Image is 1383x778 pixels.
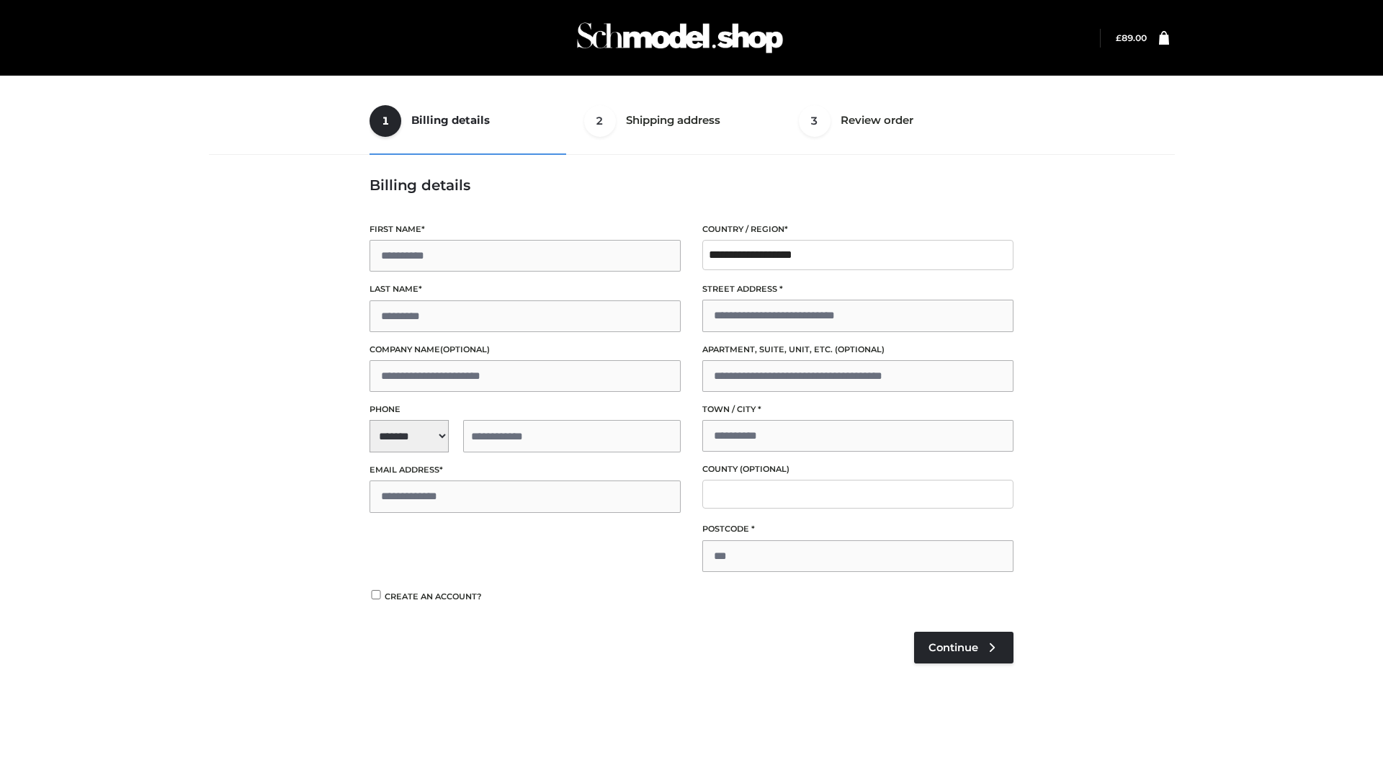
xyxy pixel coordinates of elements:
[914,632,1013,663] a: Continue
[370,590,382,599] input: Create an account?
[702,282,1013,296] label: Street address
[572,9,788,66] img: Schmodel Admin 964
[370,343,681,357] label: Company name
[370,223,681,236] label: First name
[440,344,490,354] span: (optional)
[1116,32,1147,43] a: £89.00
[835,344,885,354] span: (optional)
[370,282,681,296] label: Last name
[740,464,789,474] span: (optional)
[1116,32,1147,43] bdi: 89.00
[370,176,1013,194] h3: Billing details
[702,223,1013,236] label: Country / Region
[385,591,482,602] span: Create an account?
[702,462,1013,476] label: County
[702,522,1013,536] label: Postcode
[370,463,681,477] label: Email address
[928,641,978,654] span: Continue
[702,343,1013,357] label: Apartment, suite, unit, etc.
[702,403,1013,416] label: Town / City
[1116,32,1122,43] span: £
[370,403,681,416] label: Phone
